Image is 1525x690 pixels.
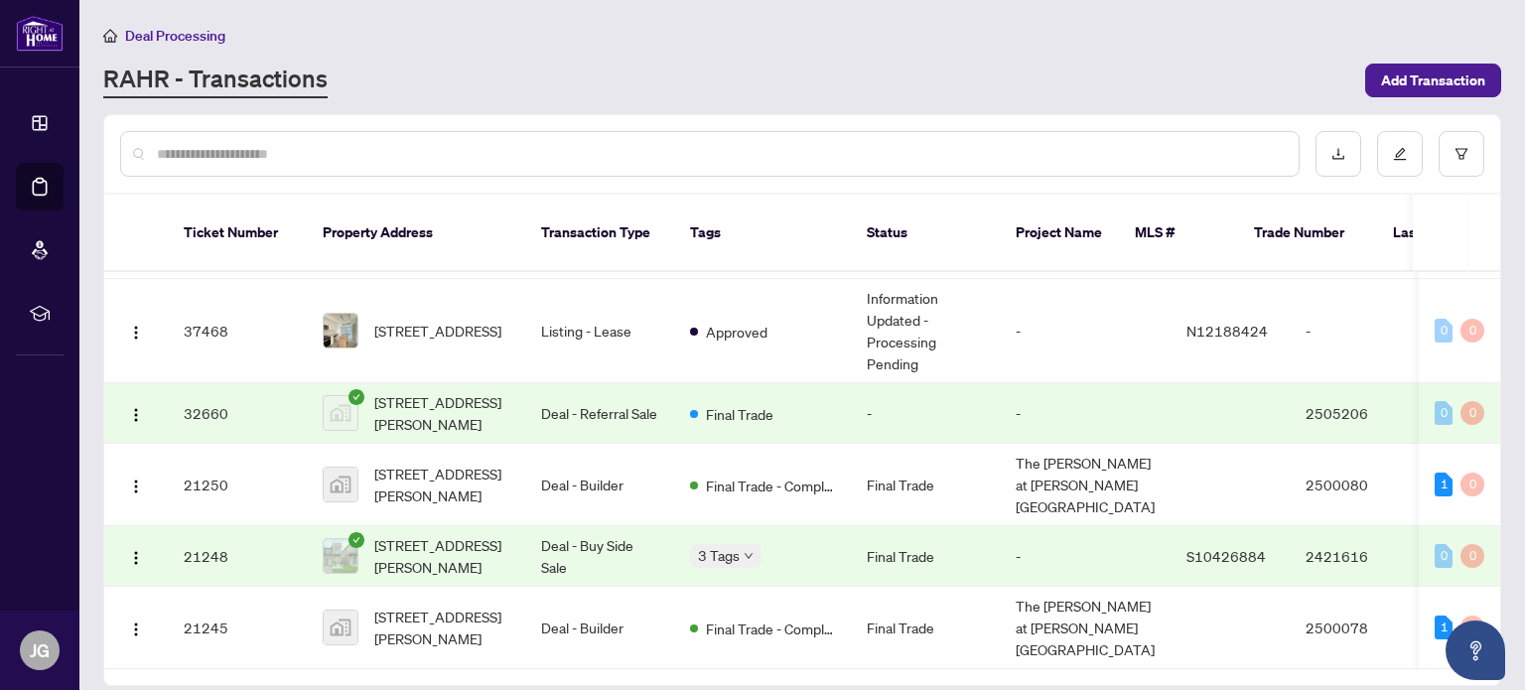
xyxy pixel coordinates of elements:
td: Deal - Builder [525,587,674,669]
th: Transaction Type [525,195,674,272]
img: logo [16,15,64,52]
div: 0 [1435,401,1453,425]
th: MLS # [1119,195,1238,272]
td: - [851,383,1000,444]
span: S10426884 [1186,547,1266,565]
button: edit [1377,131,1423,177]
td: 2505206 [1290,383,1429,444]
img: Logo [128,479,144,494]
span: [STREET_ADDRESS][PERSON_NAME] [374,463,509,506]
th: Property Address [307,195,525,272]
span: [STREET_ADDRESS] [374,320,501,342]
span: Add Transaction [1381,65,1485,96]
button: download [1316,131,1361,177]
span: download [1331,147,1345,161]
img: Logo [128,407,144,423]
button: Logo [120,315,152,346]
span: Final Trade - Completed [706,618,835,639]
div: 1 [1435,616,1453,639]
td: 2500078 [1290,587,1429,669]
img: Logo [128,325,144,341]
th: Tags [674,195,851,272]
span: [STREET_ADDRESS][PERSON_NAME] [374,391,509,435]
div: 0 [1460,544,1484,568]
div: 1 [1435,473,1453,496]
th: Ticket Number [168,195,307,272]
th: Trade Number [1238,195,1377,272]
td: Deal - Referral Sale [525,383,674,444]
td: 21248 [168,526,307,587]
td: - [1000,383,1171,444]
span: N12188424 [1186,322,1268,340]
div: 0 [1460,473,1484,496]
td: Deal - Buy Side Sale [525,526,674,587]
th: Status [851,195,1000,272]
button: Add Transaction [1365,64,1501,97]
div: 0 [1435,319,1453,343]
td: Final Trade [851,526,1000,587]
a: RAHR - Transactions [103,63,328,98]
button: Logo [120,612,152,643]
button: Logo [120,540,152,572]
img: thumbnail-img [324,468,357,501]
button: Logo [120,469,152,500]
td: - [1000,279,1171,383]
span: Approved [706,321,767,343]
img: Logo [128,550,144,566]
span: [STREET_ADDRESS][PERSON_NAME] [374,606,509,649]
td: Listing - Lease [525,279,674,383]
th: Project Name [1000,195,1119,272]
button: Logo [120,397,152,429]
td: 2421616 [1290,526,1429,587]
span: Final Trade [706,403,773,425]
button: filter [1439,131,1484,177]
img: thumbnail-img [324,396,357,430]
td: 37468 [168,279,307,383]
td: Deal - Builder [525,444,674,526]
div: 0 [1460,401,1484,425]
span: filter [1455,147,1468,161]
td: 2500080 [1290,444,1429,526]
span: check-circle [348,389,364,405]
span: edit [1393,147,1407,161]
td: 21250 [168,444,307,526]
td: The [PERSON_NAME] at [PERSON_NAME][GEOGRAPHIC_DATA] [1000,587,1171,669]
span: down [744,551,754,561]
img: thumbnail-img [324,539,357,573]
td: 21245 [168,587,307,669]
div: 0 [1460,616,1484,639]
img: thumbnail-img [324,314,357,347]
span: [STREET_ADDRESS][PERSON_NAME] [374,534,509,578]
img: Logo [128,621,144,637]
span: home [103,29,117,43]
td: - [1290,279,1429,383]
img: thumbnail-img [324,611,357,644]
button: Open asap [1446,621,1505,680]
td: - [1000,526,1171,587]
div: 0 [1435,544,1453,568]
td: Final Trade [851,444,1000,526]
span: JG [30,636,50,664]
div: 0 [1460,319,1484,343]
td: 32660 [168,383,307,444]
span: check-circle [348,532,364,548]
span: Deal Processing [125,27,225,45]
td: Information Updated - Processing Pending [851,279,1000,383]
td: The [PERSON_NAME] at [PERSON_NAME][GEOGRAPHIC_DATA] [1000,444,1171,526]
span: Final Trade - Completed [706,475,835,496]
span: 3 Tags [698,544,740,567]
td: Final Trade [851,587,1000,669]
